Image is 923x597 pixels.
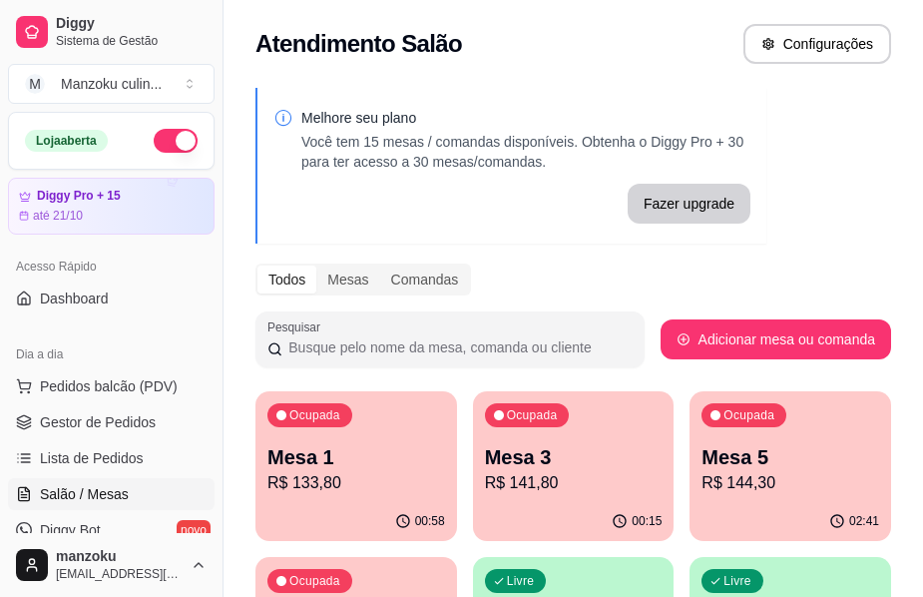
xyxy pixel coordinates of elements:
div: Loja aberta [25,130,108,152]
span: [EMAIL_ADDRESS][DOMAIN_NAME] [56,566,183,582]
span: Salão / Mesas [40,484,129,504]
span: manzoku [56,548,183,566]
span: Diggy [56,15,207,33]
p: Livre [507,573,535,589]
a: Salão / Mesas [8,478,215,510]
button: Alterar Status [154,129,198,153]
p: Ocupada [507,407,558,423]
div: Comandas [380,266,470,294]
a: DiggySistema de Gestão [8,8,215,56]
p: R$ 141,80 [485,471,663,495]
p: Melhore seu plano [301,108,750,128]
p: Ocupada [723,407,774,423]
p: 02:41 [849,513,879,529]
p: Você tem 15 mesas / comandas disponíveis. Obtenha o Diggy Pro + 30 para ter acesso a 30 mesas/com... [301,132,750,172]
div: Dia a dia [8,338,215,370]
p: R$ 133,80 [267,471,445,495]
a: Diggy Pro + 15até 21/10 [8,178,215,235]
p: 00:15 [632,513,662,529]
p: Mesa 1 [267,443,445,471]
button: OcupadaMesa 1R$ 133,8000:58 [255,391,457,541]
div: Acesso Rápido [8,251,215,283]
p: Mesa 3 [485,443,663,471]
button: OcupadaMesa 5R$ 144,3002:41 [690,391,891,541]
p: R$ 144,30 [701,471,879,495]
div: Mesas [316,266,379,294]
div: Manzoku culin ... [61,74,162,94]
h2: Atendimento Salão [255,28,462,60]
p: 00:58 [415,513,445,529]
label: Pesquisar [267,318,327,335]
span: Pedidos balcão (PDV) [40,376,178,396]
span: M [25,74,45,94]
p: Ocupada [289,573,340,589]
span: Lista de Pedidos [40,448,144,468]
article: Diggy Pro + 15 [37,189,121,204]
a: Gestor de Pedidos [8,406,215,438]
article: até 21/10 [33,208,83,224]
a: Diggy Botnovo [8,514,215,546]
button: manzoku[EMAIL_ADDRESS][DOMAIN_NAME] [8,541,215,589]
span: Diggy Bot [40,520,101,540]
span: Sistema de Gestão [56,33,207,49]
button: Fazer upgrade [628,184,750,224]
span: Dashboard [40,289,109,308]
div: Todos [257,266,316,294]
a: Lista de Pedidos [8,442,215,474]
p: Livre [723,573,751,589]
p: Ocupada [289,407,340,423]
button: Pedidos balcão (PDV) [8,370,215,402]
span: Gestor de Pedidos [40,412,156,432]
a: Dashboard [8,283,215,314]
button: Adicionar mesa ou comanda [661,319,891,359]
p: Mesa 5 [701,443,879,471]
button: Select a team [8,64,215,104]
button: OcupadaMesa 3R$ 141,8000:15 [473,391,675,541]
input: Pesquisar [282,337,632,357]
button: Configurações [743,24,891,64]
